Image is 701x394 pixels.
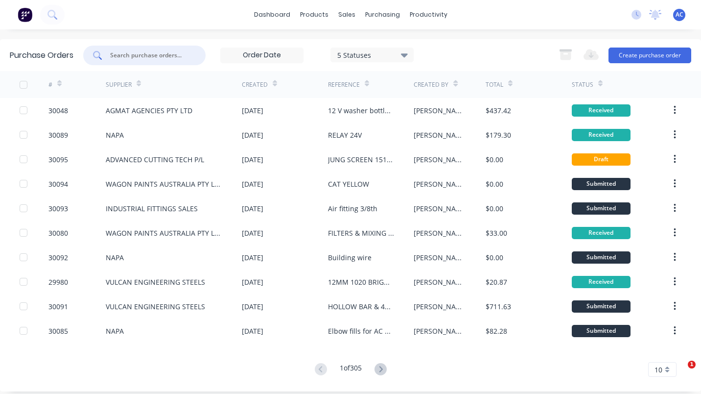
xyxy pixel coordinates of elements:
[572,300,631,313] div: Submitted
[414,326,466,336] div: [PERSON_NAME]
[572,251,631,264] div: Submitted
[572,153,631,166] div: Draft
[328,277,395,287] div: 12MM 1020 BRIGHT BAR
[360,7,405,22] div: purchasing
[18,7,32,22] img: Factory
[572,178,631,190] div: Submitted
[242,228,263,238] div: [DATE]
[486,179,503,189] div: $0.00
[414,179,466,189] div: [PERSON_NAME]
[486,277,507,287] div: $20.87
[668,361,691,384] iframe: Intercom live chat
[328,80,360,89] div: Reference
[106,130,124,140] div: NAPA
[249,7,295,22] a: dashboard
[328,301,395,312] div: HOLLOW BAR & 4140 SOLID - MANITOU MT-625 SS CARRIAGE
[572,129,631,141] div: Received
[48,105,68,116] div: 30048
[676,10,683,19] span: AC
[242,277,263,287] div: [DATE]
[340,363,362,377] div: 1 of 305
[106,154,204,165] div: ADVANCED CUTTING TECH P/L
[106,105,192,116] div: AGMAT AGENCIES PTY LTD
[572,227,631,239] div: Received
[242,301,263,312] div: [DATE]
[242,326,263,336] div: [DATE]
[486,130,511,140] div: $179.30
[48,179,68,189] div: 30094
[242,252,263,263] div: [DATE]
[328,326,395,336] div: Elbow fills for AC Cabins
[486,80,503,89] div: Total
[486,252,503,263] div: $0.00
[572,325,631,337] div: Submitted
[608,48,691,63] button: Create purchase order
[295,7,333,22] div: products
[414,252,466,263] div: [PERSON_NAME]
[106,179,222,189] div: WAGON PAINTS AUSTRALIA PTY LTD
[48,228,68,238] div: 30080
[48,80,52,89] div: #
[572,104,631,117] div: Received
[242,203,263,214] div: [DATE]
[106,228,222,238] div: WAGON PAINTS AUSTRALIA PTY LTD
[333,7,360,22] div: sales
[242,179,263,189] div: [DATE]
[414,228,466,238] div: [PERSON_NAME]
[405,7,452,22] div: productivity
[242,80,268,89] div: Created
[48,326,68,336] div: 30085
[486,301,511,312] div: $711.63
[486,105,511,116] div: $437.42
[328,130,362,140] div: RELAY 24V
[328,154,395,165] div: JUNG SCREEN 1510x570x9.5MM
[328,179,369,189] div: CAT YELLOW
[109,50,190,60] input: Search purchase orders...
[328,105,395,116] div: 12 V washer bottle, washer jet and arms
[572,276,631,288] div: Received
[486,203,503,214] div: $0.00
[48,301,68,312] div: 30091
[414,154,466,165] div: [PERSON_NAME]
[10,49,73,61] div: Purchase Orders
[242,154,263,165] div: [DATE]
[414,80,448,89] div: Created By
[414,203,466,214] div: [PERSON_NAME]
[48,277,68,287] div: 29980
[221,48,303,63] input: Order Date
[106,301,205,312] div: VULCAN ENGINEERING STEELS
[106,277,205,287] div: VULCAN ENGINEERING STEELS
[106,80,132,89] div: Supplier
[414,301,466,312] div: [PERSON_NAME]
[48,252,68,263] div: 30092
[106,203,198,214] div: INDUSTRIAL FITTINGS SALES
[328,228,395,238] div: FILTERS & MIXING TUBS
[486,326,507,336] div: $82.28
[242,130,263,140] div: [DATE]
[242,105,263,116] div: [DATE]
[414,277,466,287] div: [PERSON_NAME]
[654,365,662,375] span: 10
[414,130,466,140] div: [PERSON_NAME]
[486,154,503,165] div: $0.00
[106,252,124,263] div: NAPA
[106,326,124,336] div: NAPA
[48,154,68,165] div: 30095
[572,202,631,215] div: Submitted
[48,203,68,214] div: 30093
[414,105,466,116] div: [PERSON_NAME]
[328,203,377,214] div: Air fitting 3/8th
[688,361,696,369] span: 1
[337,49,407,60] div: 5 Statuses
[486,228,507,238] div: $33.00
[572,80,593,89] div: Status
[48,130,68,140] div: 30089
[328,252,372,263] div: Building wire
